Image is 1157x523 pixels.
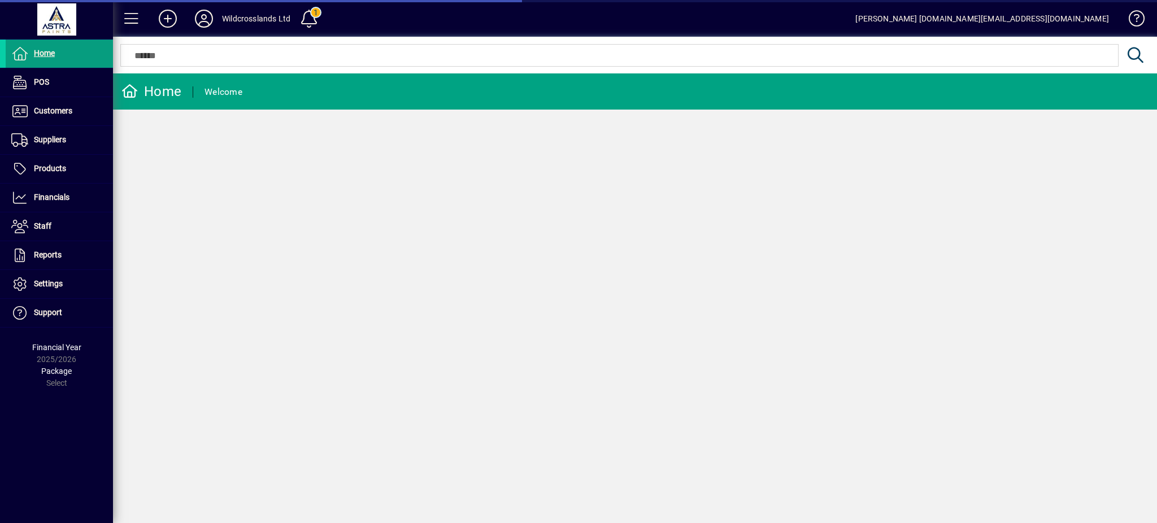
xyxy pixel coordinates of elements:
div: Home [121,82,181,101]
span: Settings [34,279,63,288]
div: Wildcrosslands Ltd [222,10,290,28]
span: Financials [34,193,69,202]
div: Welcome [205,83,242,101]
button: Add [150,8,186,29]
span: Customers [34,106,72,115]
span: Products [34,164,66,173]
a: Customers [6,97,113,125]
a: Staff [6,212,113,241]
span: Home [34,49,55,58]
a: Support [6,299,113,327]
a: Products [6,155,113,183]
a: Knowledge Base [1120,2,1143,39]
span: POS [34,77,49,86]
span: Support [34,308,62,317]
a: Settings [6,270,113,298]
div: [PERSON_NAME] [DOMAIN_NAME][EMAIL_ADDRESS][DOMAIN_NAME] [855,10,1109,28]
a: Reports [6,241,113,269]
span: Package [41,367,72,376]
button: Profile [186,8,222,29]
a: Financials [6,184,113,212]
span: Staff [34,221,51,230]
a: Suppliers [6,126,113,154]
span: Financial Year [32,343,81,352]
span: Suppliers [34,135,66,144]
a: POS [6,68,113,97]
span: Reports [34,250,62,259]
